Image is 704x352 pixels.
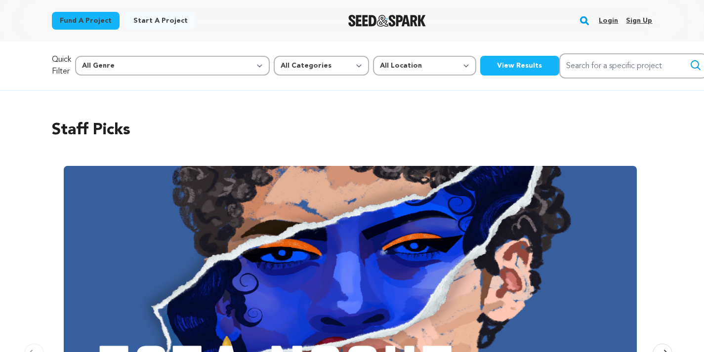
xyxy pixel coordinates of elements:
p: Quick Filter [52,54,71,78]
a: Login [599,13,618,29]
h2: Staff Picks [52,118,653,142]
img: Seed&Spark Logo Dark Mode [348,15,426,27]
a: Start a project [125,12,196,30]
a: Seed&Spark Homepage [348,15,426,27]
a: Sign up [626,13,652,29]
a: Fund a project [52,12,120,30]
button: View Results [480,56,559,76]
